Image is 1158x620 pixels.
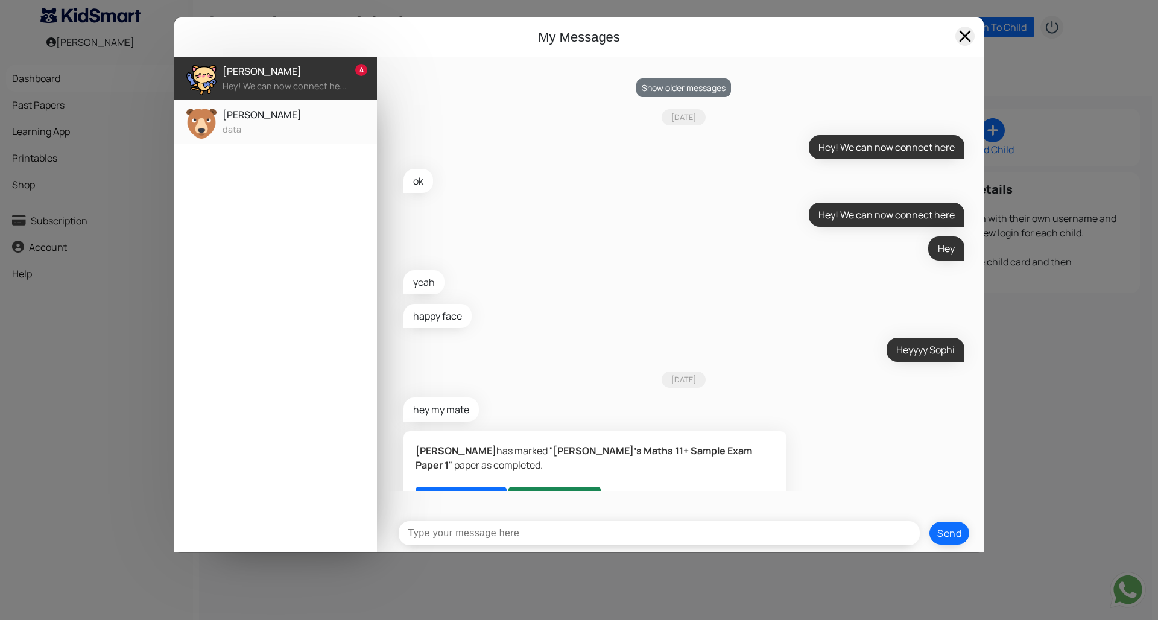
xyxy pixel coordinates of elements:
b: [PERSON_NAME]'s Maths 11+ Sample Exam Paper 1 [416,444,752,472]
div: has marked " " paper as completed. [403,431,786,528]
a: Check Paper [416,487,507,516]
img: 018-kitty-31.svg [186,65,217,95]
img: bear.png [186,109,217,139]
div: [DATE] [662,372,706,388]
div: Heyyyy Sophi [887,338,964,362]
div: [DATE] [662,109,706,125]
div: ok [403,169,433,193]
div: Hey! We can now connect here [809,135,964,159]
b: [PERSON_NAME] [416,444,496,457]
div: data [223,123,377,136]
div: [PERSON_NAME] [223,107,377,122]
button: Send [929,522,969,545]
div: Hey! We can now connect here [809,203,964,227]
h4: My Messages [184,27,974,47]
div: [PERSON_NAME] [223,64,377,78]
input: Type your message here [399,521,920,545]
div: Hey [928,236,964,261]
div: 4 [355,64,367,76]
button: Send Review [508,487,601,516]
div: Hey! We can now connect he... [223,80,377,93]
div: happy face [403,304,472,328]
div: hey my mate [403,397,479,422]
div: yeah [403,270,445,294]
a: Show older messages [636,78,731,97]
